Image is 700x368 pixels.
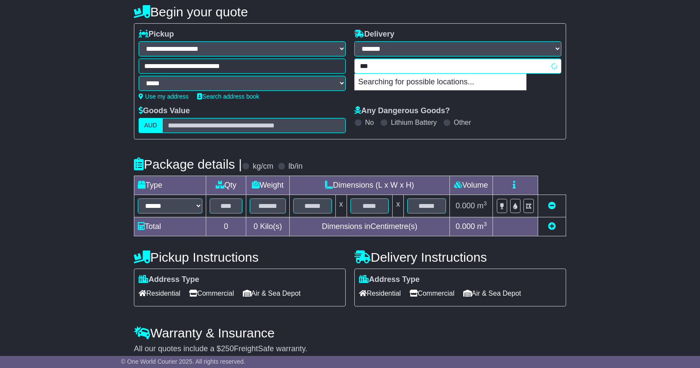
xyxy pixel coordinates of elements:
sup: 3 [483,221,487,227]
td: Type [134,176,206,195]
p: Searching for possible locations... [355,74,526,90]
td: Total [134,217,206,236]
label: Address Type [359,275,420,285]
div: All our quotes include a $ FreightSafe warranty. [134,344,566,354]
span: 0.000 [455,201,475,210]
h4: Pickup Instructions [134,250,346,264]
span: m [477,201,487,210]
label: Delivery [354,30,394,39]
label: Other [454,118,471,127]
td: 0 [206,217,246,236]
label: Goods Value [139,106,190,116]
a: Remove this item [548,201,556,210]
h4: Begin your quote [134,5,566,19]
span: Residential [359,287,401,300]
label: Any Dangerous Goods? [354,106,450,116]
label: No [365,118,374,127]
td: Dimensions in Centimetre(s) [289,217,449,236]
a: Use my address [139,93,189,100]
label: Pickup [139,30,174,39]
sup: 3 [483,200,487,207]
span: Commercial [189,287,234,300]
h4: Package details | [134,157,242,171]
h4: Delivery Instructions [354,250,566,264]
td: Weight [246,176,290,195]
label: AUD [139,118,163,133]
a: Search address book [197,93,259,100]
span: Residential [139,287,180,300]
span: 0 [254,222,258,231]
span: Commercial [409,287,454,300]
span: 0.000 [455,222,475,231]
span: m [477,222,487,231]
td: Dimensions (L x W x H) [289,176,449,195]
h4: Warranty & Insurance [134,326,566,340]
span: 250 [221,344,234,353]
td: x [393,195,404,217]
label: lb/in [288,162,303,171]
label: Lithium Battery [391,118,437,127]
td: Volume [449,176,492,195]
typeahead: Please provide city [354,59,561,74]
span: Air & Sea Depot [463,287,521,300]
label: kg/cm [253,162,273,171]
td: Qty [206,176,246,195]
span: Air & Sea Depot [243,287,301,300]
td: x [335,195,347,217]
td: Kilo(s) [246,217,290,236]
label: Address Type [139,275,199,285]
a: Add new item [548,222,556,231]
span: © One World Courier 2025. All rights reserved. [121,358,245,365]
